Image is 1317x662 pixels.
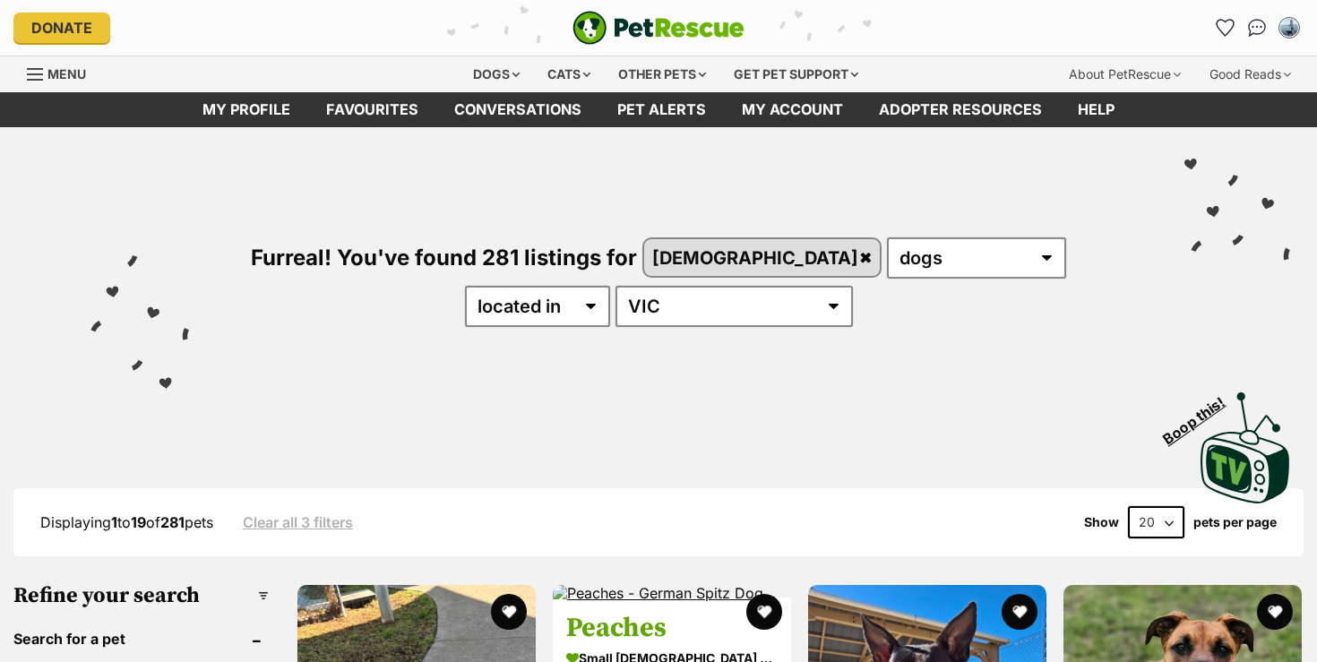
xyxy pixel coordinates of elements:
[308,92,436,127] a: Favourites
[491,594,527,630] button: favourite
[1193,515,1277,529] label: pets per page
[1060,92,1132,127] a: Help
[1210,13,1239,42] a: Favourites
[243,514,353,530] a: Clear all 3 filters
[861,92,1060,127] a: Adopter resources
[1201,376,1290,507] a: Boop this!
[566,612,778,646] h3: Peaches
[1210,13,1304,42] ul: Account quick links
[606,56,719,92] div: Other pets
[47,66,86,82] span: Menu
[160,513,185,531] strong: 281
[1275,13,1304,42] button: My account
[746,594,782,630] button: favourite
[535,56,603,92] div: Cats
[13,631,269,647] header: Search for a pet
[13,13,110,43] a: Donate
[1002,594,1037,630] button: favourite
[131,513,146,531] strong: 19
[572,11,745,45] img: logo-e224e6f780fb5917bec1dbf3a21bbac754714ae5b6737aabdf751b685950b380.svg
[1056,56,1193,92] div: About PetRescue
[1257,594,1293,630] button: favourite
[1248,19,1267,37] img: chat-41dd97257d64d25036548639549fe6c8038ab92f7586957e7f3b1b290dea8141.svg
[185,92,308,127] a: My profile
[572,11,745,45] a: PetRescue
[1280,19,1298,37] img: Tracee Hutchison profile pic
[111,513,117,531] strong: 1
[1197,56,1304,92] div: Good Reads
[724,92,861,127] a: My account
[1084,515,1119,529] span: Show
[436,92,599,127] a: conversations
[40,513,213,531] span: Displaying to of pets
[721,56,871,92] div: Get pet support
[599,92,724,127] a: Pet alerts
[644,239,881,276] a: [DEMOGRAPHIC_DATA]
[1243,13,1271,42] a: Conversations
[553,585,763,601] img: Peaches - German Spitz Dog
[1201,392,1290,503] img: PetRescue TV logo
[461,56,532,92] div: Dogs
[27,56,99,89] a: Menu
[251,245,637,271] span: Furreal! You've found 281 listings for
[1160,383,1243,447] span: Boop this!
[13,583,269,608] h3: Refine your search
